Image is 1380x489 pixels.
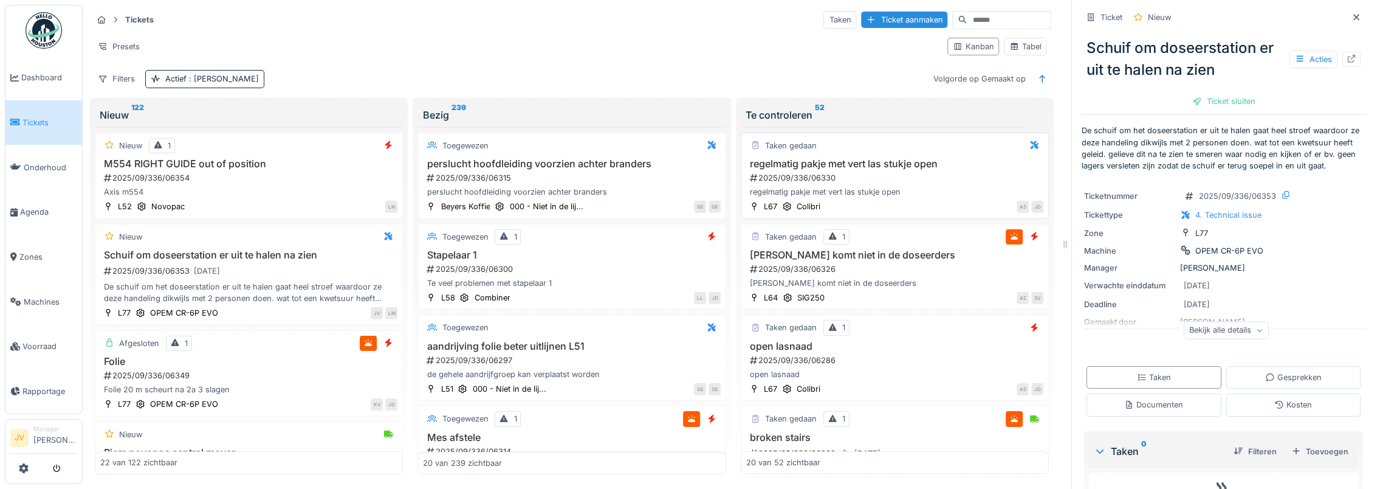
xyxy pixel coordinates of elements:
div: Nieuw [119,429,142,440]
h3: Mes afstele [423,432,720,443]
div: [DATE] [194,265,220,277]
div: 2025/09/336/06326 [749,263,1043,275]
h3: M554 RIGHT GUIDE out of position [100,158,397,170]
a: Zones [5,235,82,280]
div: AS [1017,201,1029,213]
div: Taken gedaan [765,322,817,333]
span: Voorraad [22,341,77,352]
div: 1 [168,140,171,151]
div: Ticket aanmaken [861,12,947,28]
div: GE [709,383,721,395]
div: 2025/09/336/06349 [103,370,397,381]
div: OPEM CR-6P EVO [150,398,218,410]
div: L52 [118,201,132,212]
img: Badge_color-CXgf-gQk.svg [26,12,62,49]
div: Taken [1137,372,1171,383]
div: 20 van 239 zichtbaar [423,457,502,469]
div: 1 [513,231,517,243]
div: Te controleren [746,108,1044,122]
a: JV Manager[PERSON_NAME] [10,425,77,454]
div: Bekijk alle details [1184,321,1269,339]
div: [DATE] [1184,299,1210,310]
div: Colibri [797,201,820,212]
div: L77 [118,398,131,410]
div: GE [709,201,721,213]
div: Filters [92,70,140,88]
div: Axis m554 [100,186,397,198]
p: De schuif om het doseerstation er uit te halen gaat heel stroef waardoor ze deze handeling dikwij... [1082,125,1365,172]
div: Taken gedaan [765,231,817,243]
div: Novopac [151,201,185,212]
span: Zones [19,251,77,263]
div: Nieuw [119,231,142,243]
div: [DATE] [1184,280,1210,291]
div: 000 - Niet in de lij... [509,201,583,212]
div: Folie 20 m scheurt na 2a 3 slagen [100,384,397,395]
div: L58 [441,292,455,303]
div: 4. Technical issue [1195,209,1262,221]
div: 1 [842,413,845,425]
div: Documenten [1124,399,1183,411]
div: L51 [441,383,453,395]
div: Taken [1094,444,1224,459]
div: OPEM CR-6P EVO [1195,245,1263,257]
div: 1 [513,413,517,425]
div: Taken gedaan [765,140,817,151]
div: Toegewezen [442,140,488,151]
a: Onderhoud [5,145,82,190]
div: L64 [764,292,778,303]
div: LN [385,201,397,213]
div: 2025/09/336/06315 [425,172,720,184]
span: Onderhoud [24,162,77,173]
div: Te veel problemen met stapelaar 1 [423,277,720,289]
div: LL [694,292,706,304]
div: Beyers Koffie [441,201,490,212]
a: Rapportage [5,369,82,414]
div: LM [385,307,397,319]
strong: Tickets [120,14,159,26]
div: AZ [1017,292,1029,304]
div: 20 van 52 zichtbaar [746,457,820,469]
div: Volgorde op Gemaakt op [927,70,1031,88]
div: Ticket [1100,12,1122,23]
div: Gesprekken [1265,372,1322,383]
div: L77 [1195,227,1208,239]
div: 2025/09/336/06353 [103,263,397,279]
span: Agenda [20,206,77,218]
div: JD [385,398,397,411]
div: JV [371,307,383,319]
a: Agenda [5,190,82,235]
div: 2025/09/336/06297 [425,355,720,366]
div: Toegewezen [442,322,488,333]
div: OPEM CR-6P EVO [150,307,218,319]
div: GE [694,383,706,395]
div: GE [694,201,706,213]
div: Taken [823,11,856,29]
div: L77 [118,307,131,319]
div: KV [371,398,383,411]
span: : [PERSON_NAME] [187,74,259,83]
div: [DATE] [854,448,881,459]
div: Acties [1289,50,1337,68]
div: 2025/09/336/06222 [749,446,1043,461]
div: 000 - Niet in de lij... [472,383,546,395]
div: [PERSON_NAME] [1084,262,1363,274]
div: Machine [1084,245,1175,257]
div: Combiner [474,292,510,303]
div: open lasnaad [746,369,1043,380]
div: 2025/09/336/06354 [103,172,397,184]
div: JD [709,292,721,304]
div: Colibri [797,383,820,395]
li: JV [10,429,29,447]
div: JD [1031,201,1043,213]
sup: 122 [131,108,144,122]
div: Verwachte einddatum [1084,280,1175,291]
div: de gehele aandrijfgroep kan verplaatst worden [423,369,720,380]
div: Afgesloten [119,338,159,349]
div: Filteren [1229,443,1282,460]
div: SV [1031,292,1043,304]
div: Deadline [1084,299,1175,310]
div: Manager [33,425,77,434]
div: De schuif om het doseerstation er uit te halen gaat heel stroef waardoor ze deze handeling dikwij... [100,281,397,304]
div: Kanban [953,41,994,52]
